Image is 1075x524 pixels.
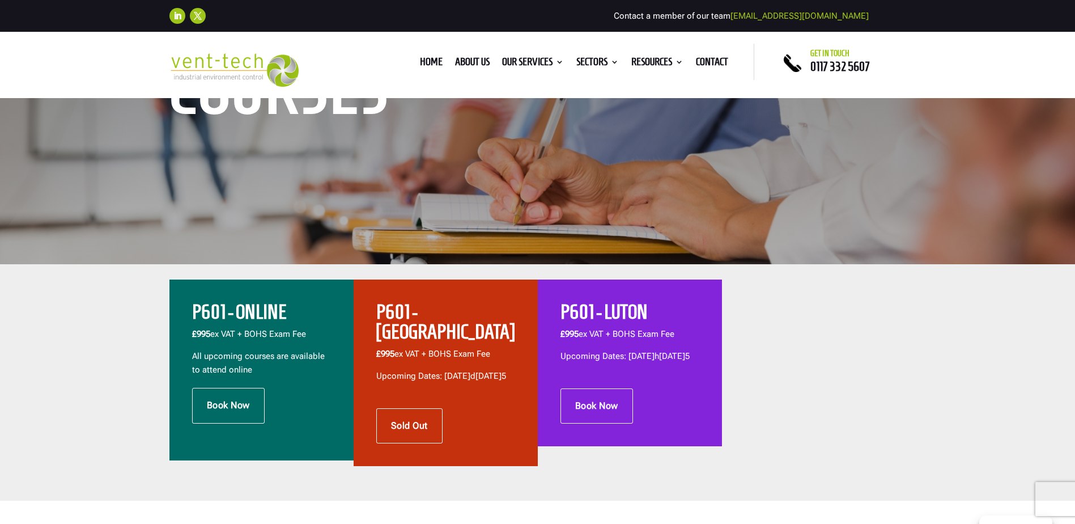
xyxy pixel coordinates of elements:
a: Resources [631,58,683,70]
a: Follow on LinkedIn [169,8,185,24]
p: Upcoming Dates: [DATE]h[DATE]5 [560,350,699,364]
h1: P601 Courses [169,8,515,122]
a: Sectors [576,58,619,70]
a: Our Services [502,58,564,70]
a: About us [455,58,490,70]
span: £995 [376,349,394,359]
h2: P601 - LUTON [560,302,699,328]
p: ex VAT + BOHS Exam Fee [376,348,515,370]
a: Contact [696,58,728,70]
a: Home [420,58,443,70]
a: Book Now [560,388,633,424]
span: Contact a member of our team [614,11,869,21]
span: £995 [560,329,579,339]
a: Book Now [192,388,265,423]
a: 0117 332 5607 [810,60,870,73]
span: Get in touch [810,49,849,58]
b: £995 [192,329,210,339]
p: ex VAT + BOHS Exam Fee [192,328,331,350]
img: 2023-09-27T08_35_16.549ZVENT-TECH---Clear-background [169,53,299,87]
p: Upcoming Dates: [DATE]d[DATE]5 [376,370,515,383]
span: All upcoming courses are available to attend online [192,351,325,375]
a: Sold Out [376,408,443,443]
a: [EMAIL_ADDRESS][DOMAIN_NAME] [730,11,869,21]
p: ex VAT + BOHS Exam Fee [560,328,699,350]
h2: P601 - [GEOGRAPHIC_DATA] [376,302,515,348]
a: Follow on X [190,8,206,24]
h2: P601 - ONLINE [192,302,331,328]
